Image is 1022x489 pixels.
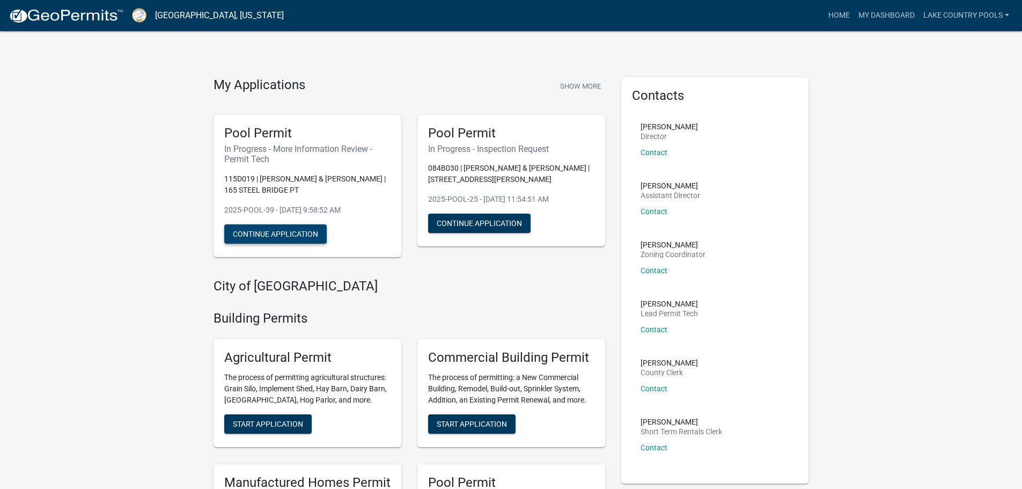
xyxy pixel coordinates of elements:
p: Assistant Director [641,192,700,199]
a: Contact [641,443,667,452]
button: Start Application [428,414,516,434]
p: [PERSON_NAME] [641,241,705,249]
a: Contact [641,207,667,216]
p: [PERSON_NAME] [641,123,698,130]
p: 2025-POOL-39 - [DATE] 9:58:52 AM [224,205,391,216]
h5: Commercial Building Permit [428,350,594,366]
h5: Agricultural Permit [224,350,391,366]
h4: My Applications [214,77,305,93]
span: Start Application [233,420,303,428]
p: [PERSON_NAME] [641,418,722,426]
h4: City of [GEOGRAPHIC_DATA] [214,279,605,294]
span: Start Application [437,420,507,428]
h5: Contacts [632,88,798,104]
p: Zoning Coordinator [641,251,705,258]
p: [PERSON_NAME] [641,182,700,189]
a: Contact [641,325,667,334]
a: My Dashboard [854,5,919,26]
a: Lake Country Pools [919,5,1013,26]
h5: Pool Permit [428,126,594,141]
p: 2025-POOL-25 - [DATE] 11:54:51 AM [428,194,594,205]
a: Contact [641,384,667,393]
p: Lead Permit Tech [641,310,698,317]
button: Continue Application [428,214,531,233]
p: Short Term Rentals Clerk [641,428,722,435]
p: The process of permitting agricultural structures: Grain Silo, Implement Shed, Hay Barn, Dairy Ba... [224,372,391,406]
a: Contact [641,148,667,157]
p: County Clerk [641,369,698,376]
a: Contact [641,266,667,275]
p: Director [641,133,698,140]
p: 115D019 | [PERSON_NAME] & [PERSON_NAME] | 165 STEEL BRIDGE PT [224,173,391,196]
h6: In Progress - Inspection Request [428,144,594,154]
img: Putnam County, Georgia [132,8,146,23]
p: 084B030 | [PERSON_NAME] & [PERSON_NAME] | [STREET_ADDRESS][PERSON_NAME] [428,163,594,185]
button: Show More [556,77,605,95]
h4: Building Permits [214,311,605,326]
p: [PERSON_NAME] [641,300,698,308]
p: [PERSON_NAME] [641,359,698,367]
h6: In Progress - More Information Review - Permit Tech [224,144,391,164]
p: The process of permitting: a New Commercial Building, Remodel, Build-out, Sprinkler System, Addit... [428,372,594,406]
button: Start Application [224,414,312,434]
a: [GEOGRAPHIC_DATA], [US_STATE] [155,6,284,25]
h5: Pool Permit [224,126,391,141]
a: Home [824,5,854,26]
button: Continue Application [224,224,327,244]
